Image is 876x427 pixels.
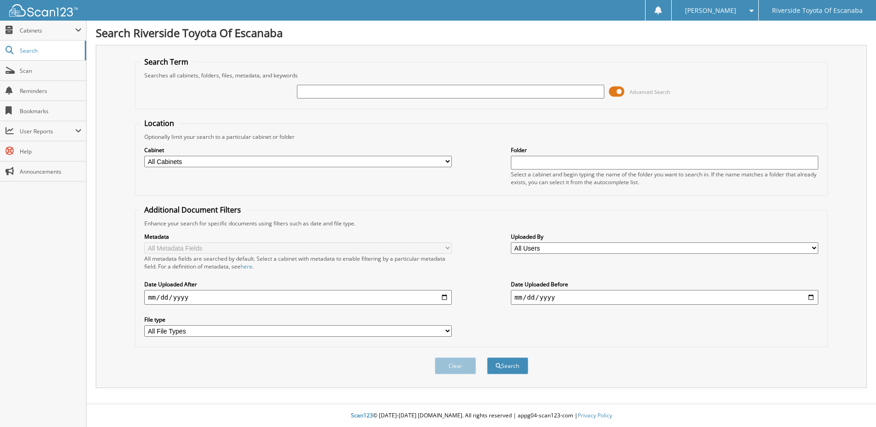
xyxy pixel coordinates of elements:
[144,290,452,305] input: start
[20,127,75,135] span: User Reports
[140,118,179,128] legend: Location
[630,88,670,95] span: Advanced Search
[96,25,867,40] h1: Search Riverside Toyota Of Escanaba
[578,411,612,419] a: Privacy Policy
[140,219,823,227] div: Enhance your search for specific documents using filters such as date and file type.
[511,280,818,288] label: Date Uploaded Before
[144,255,452,270] div: All metadata fields are searched by default. Select a cabinet with metadata to enable filtering b...
[20,27,75,34] span: Cabinets
[140,57,193,67] legend: Search Term
[435,357,476,374] button: Clear
[511,233,818,241] label: Uploaded By
[241,263,252,270] a: here
[87,405,876,427] div: © [DATE]-[DATE] [DOMAIN_NAME]. All rights reserved | appg04-scan123-com |
[9,4,78,16] img: scan123-logo-white.svg
[20,67,82,75] span: Scan
[511,146,818,154] label: Folder
[511,290,818,305] input: end
[20,87,82,95] span: Reminders
[20,168,82,175] span: Announcements
[144,146,452,154] label: Cabinet
[20,47,80,55] span: Search
[685,8,736,13] span: [PERSON_NAME]
[140,71,823,79] div: Searches all cabinets, folders, files, metadata, and keywords
[511,170,818,186] div: Select a cabinet and begin typing the name of the folder you want to search in. If the name match...
[351,411,373,419] span: Scan123
[144,316,452,323] label: File type
[140,133,823,141] div: Optionally limit your search to a particular cabinet or folder
[20,148,82,155] span: Help
[144,233,452,241] label: Metadata
[144,280,452,288] label: Date Uploaded After
[140,205,246,215] legend: Additional Document Filters
[772,8,863,13] span: Riverside Toyota Of Escanaba
[487,357,528,374] button: Search
[20,107,82,115] span: Bookmarks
